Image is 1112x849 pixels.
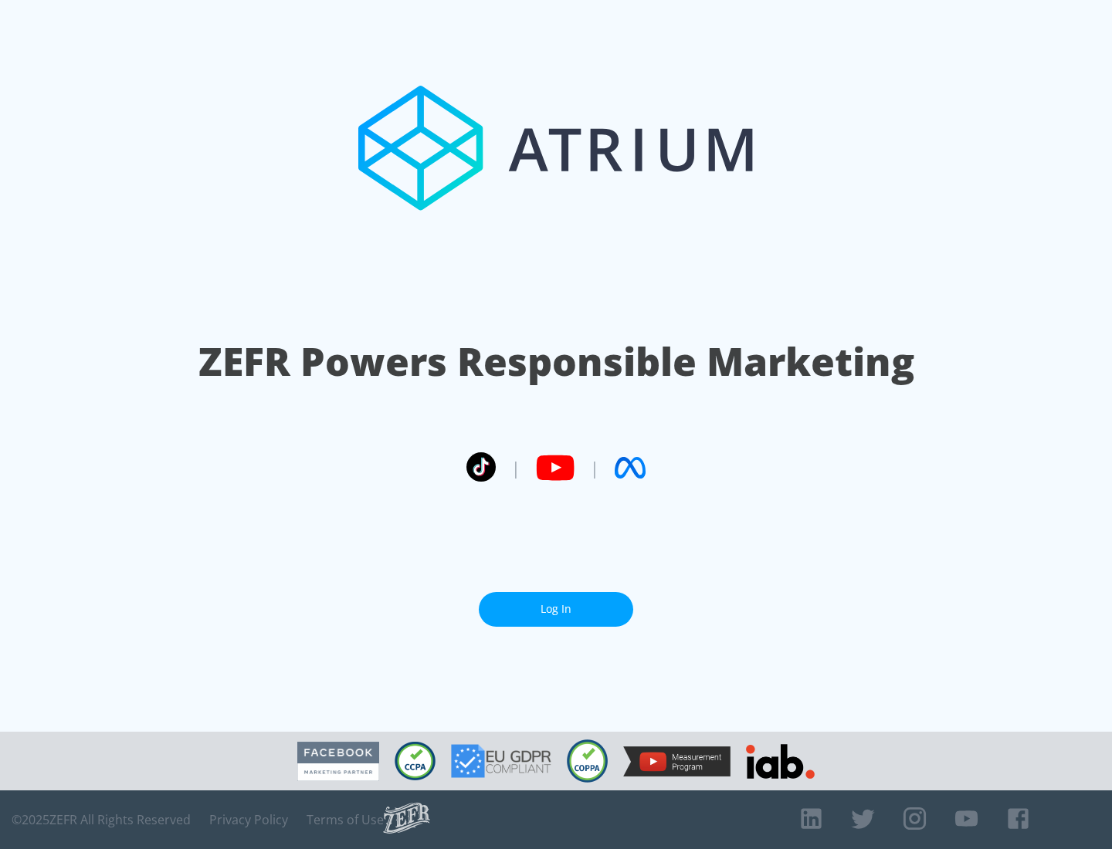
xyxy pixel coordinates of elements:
img: Facebook Marketing Partner [297,742,379,781]
a: Log In [479,592,633,627]
img: GDPR Compliant [451,744,551,778]
h1: ZEFR Powers Responsible Marketing [198,335,914,388]
span: | [590,456,599,479]
a: Privacy Policy [209,812,288,827]
span: | [511,456,520,479]
img: IAB [746,744,815,779]
img: COPPA Compliant [567,739,608,783]
img: YouTube Measurement Program [623,746,731,776]
a: Terms of Use [307,812,384,827]
span: © 2025 ZEFR All Rights Reserved [12,812,191,827]
img: CCPA Compliant [395,742,436,780]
